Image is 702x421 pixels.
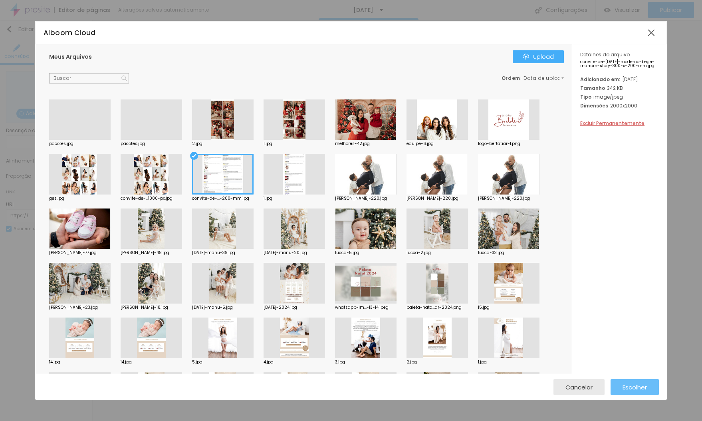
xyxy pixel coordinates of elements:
div: [DATE]-manu-5.jpg [192,306,254,310]
div: 14.jpg [121,360,182,364]
div: lucca-2.jpg [407,251,468,255]
span: Tipo [580,93,591,100]
div: equipe-6.jpg [407,142,468,146]
div: ges.jpg [49,197,111,201]
div: melhores-42.jpg [335,142,397,146]
div: [DATE]-manu-20.jpg [264,251,325,255]
div: logo-bertatiar-1.png [478,142,539,146]
div: 1.jpg [264,142,325,146]
input: Buscar [49,73,129,83]
span: Meus Arquivos [49,53,92,61]
button: Cancelar [553,379,605,395]
img: Icone [523,54,529,60]
div: lucca-5.jpg [335,251,397,255]
div: [PERSON_NAME]-48.jpg [121,251,182,255]
span: Data de upload [524,76,565,81]
div: 5.jpg [192,360,254,364]
div: [DATE]-manu-39.jpg [192,251,254,255]
button: IconeUpload [513,50,564,63]
div: 342 KB [580,85,659,91]
div: Upload [523,54,554,60]
div: whatsapp-im...-13-14.jpeg [335,306,397,310]
div: [PERSON_NAME]-18.jpg [121,306,182,310]
span: Ordem [502,75,520,81]
div: 3.jpg [335,360,397,364]
div: [PERSON_NAME]-23.jpg [49,306,111,310]
div: [PERSON_NAME]-220.jpg [407,197,468,201]
div: 1.jpg [264,197,325,201]
div: pacotes.jpg [121,142,182,146]
div: [PERSON_NAME]-220.jpg [335,197,397,201]
div: 4.jpg [264,360,325,364]
span: Detalhes do arquivo [580,51,630,58]
div: lucca-33.jpg [478,251,539,255]
div: 1.jpg [478,360,539,364]
span: Cancelar [565,384,593,391]
div: 2000x2000 [580,102,659,109]
span: convite-de-[DATE]-moderno-bege-marrom-story-300-x-200-mm.jpg [580,60,659,68]
div: [PERSON_NAME]-220.jpg [478,197,539,201]
div: [PERSON_NAME]-77.jpg [49,251,111,255]
button: Escolher [611,379,659,395]
div: 15.jpg [478,306,539,310]
div: pacotes.jpg [49,142,111,146]
div: 2.jpg [407,360,468,364]
span: Escolher [623,384,647,391]
span: Dimensões [580,102,608,109]
span: Excluir Permanentemente [580,120,644,127]
div: : [502,76,564,81]
div: image/jpeg [580,93,659,100]
div: 14.jpg [49,360,111,364]
span: Tamanho [580,85,605,91]
div: [DATE] [580,76,659,83]
span: Adicionado em: [580,76,620,83]
div: [DATE]-2024.jpg [264,306,325,310]
span: Alboom Cloud [44,28,96,38]
div: 2.jpg [192,142,254,146]
div: convite-de-...-200-mm.jpg [192,197,254,201]
div: convite-de-...1080-px.jpg [121,197,182,201]
img: Icone [121,75,127,81]
div: paleta-nata...ar-2024.png [407,306,468,310]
